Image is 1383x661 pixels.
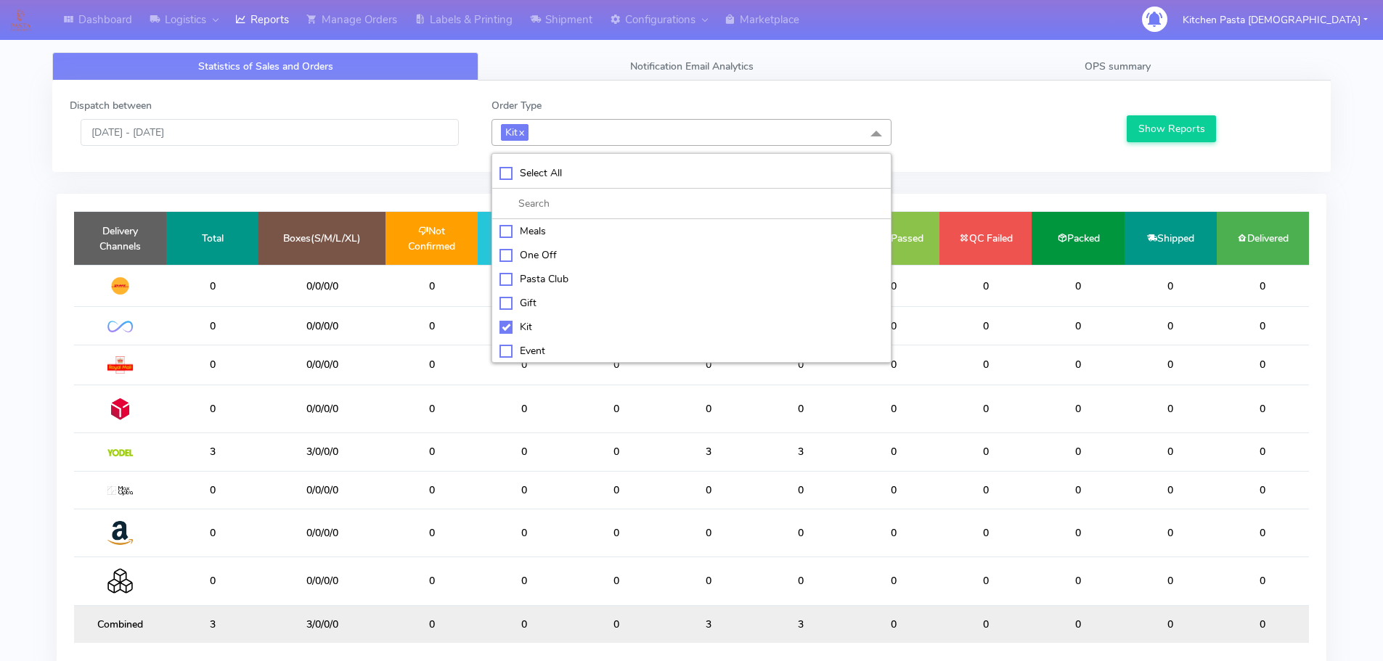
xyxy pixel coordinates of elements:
td: 3 [166,605,258,643]
td: Delivered [1217,212,1309,265]
td: 0 [847,345,939,385]
td: 0 [166,509,258,557]
td: 0 [1032,557,1124,605]
td: 0/0/0/0 [258,385,385,432]
div: Select All [499,165,884,181]
td: Confirmed [478,212,570,265]
span: OPS summary [1085,59,1151,73]
td: 0 [755,471,847,509]
img: DPD [107,396,133,422]
td: 0 [1125,307,1217,345]
td: 0 [385,307,478,345]
td: 0 [385,433,478,471]
td: 0/0/0/0 [258,265,385,307]
img: Yodel [107,449,133,456]
td: 0 [166,265,258,307]
span: Statistics of Sales and Orders [198,59,333,73]
td: QC Passed [847,212,939,265]
td: 0 [847,471,939,509]
td: 0 [939,385,1032,432]
span: Notification Email Analytics [630,59,754,73]
td: 0 [755,385,847,432]
td: 0 [939,433,1032,471]
button: Kitchen Pasta [DEMOGRAPHIC_DATA] [1172,5,1379,35]
td: 0 [166,307,258,345]
td: 0 [478,265,570,307]
td: 0 [663,385,755,432]
td: 0 [1217,471,1309,509]
td: 0 [570,557,662,605]
input: Pick the Daterange [81,119,459,146]
td: 0/0/0/0 [258,509,385,557]
input: multiselect-search [499,196,884,211]
td: 0 [385,345,478,385]
td: 0 [1032,605,1124,643]
td: 0 [1032,307,1124,345]
td: 0/0/0/0 [258,557,385,605]
td: 3 [663,605,755,643]
img: Collection [107,568,133,594]
td: 0 [1217,557,1309,605]
td: 0 [847,385,939,432]
td: 0 [478,509,570,557]
td: 3/0/0/0 [258,433,385,471]
td: 0 [1217,307,1309,345]
td: 0 [939,605,1032,643]
td: 0 [478,307,570,345]
img: OnFleet [107,321,133,333]
td: 0/0/0/0 [258,471,385,509]
td: 0 [385,385,478,432]
td: 0 [663,557,755,605]
td: 0 [939,265,1032,307]
td: 0 [1032,345,1124,385]
td: 0 [755,557,847,605]
td: 0 [939,557,1032,605]
td: 0 [1032,385,1124,432]
td: 0 [1125,265,1217,307]
td: 0 [385,265,478,307]
td: 0 [478,345,570,385]
td: 0 [570,385,662,432]
td: 0 [570,605,662,643]
td: 0 [939,509,1032,557]
td: 0 [1217,265,1309,307]
td: 3 [663,433,755,471]
label: Order Type [491,98,542,113]
td: 0 [939,345,1032,385]
td: 0 [1032,433,1124,471]
td: Boxes(S/M/L/XL) [258,212,385,265]
td: Combined [74,605,166,643]
td: 3 [755,433,847,471]
td: 0 [1217,385,1309,432]
td: 0 [385,557,478,605]
td: QC Failed [939,212,1032,265]
td: 3/0/0/0 [258,605,385,643]
td: Shipped [1125,212,1217,265]
td: 0 [1125,471,1217,509]
td: 0 [478,605,570,643]
td: 0 [847,433,939,471]
td: 0 [570,345,662,385]
td: 3 [166,433,258,471]
td: 0 [478,433,570,471]
td: 0 [385,605,478,643]
td: 0 [847,509,939,557]
td: 0 [166,557,258,605]
td: 0 [1217,433,1309,471]
td: 0 [1217,605,1309,643]
td: 0 [663,471,755,509]
div: Meals [499,223,884,239]
td: 0 [478,471,570,509]
img: Amazon [107,520,133,546]
label: Dispatch between [70,98,152,113]
td: 0 [1125,509,1217,557]
td: 0 [1125,433,1217,471]
td: 0 [847,605,939,643]
td: 0 [166,471,258,509]
td: 0 [755,509,847,557]
div: Kit [499,319,884,334]
td: Delivery Channels [74,212,166,265]
td: 0 [570,509,662,557]
td: 0 [1032,471,1124,509]
td: 0/0/0/0 [258,345,385,385]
